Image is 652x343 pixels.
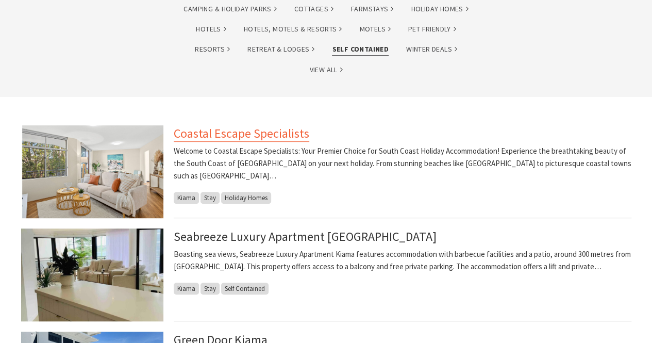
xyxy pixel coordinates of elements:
[244,23,342,35] a: Hotels, Motels & Resorts
[174,228,437,244] a: Seabreeze Luxury Apartment [GEOGRAPHIC_DATA]
[183,3,276,15] a: Camping & Holiday Parks
[359,23,390,35] a: Motels
[247,43,314,55] a: Retreat & Lodges
[221,192,271,204] span: Holiday Homes
[174,192,199,204] span: Kiama
[294,3,333,15] a: Cottages
[406,43,457,55] a: Winter Deals
[332,43,389,55] a: Self Contained
[309,64,342,76] a: View All
[221,283,269,295] span: Self Contained
[351,3,394,15] a: Farmstays
[174,125,309,142] a: Coastal Escape Specialists
[195,43,230,55] a: Resorts
[174,248,631,273] p: Boasting sea views, Seabreeze Luxury Apartment Kiama features accommodation with barbecue facilit...
[174,283,199,295] span: Kiama
[408,23,456,35] a: Pet Friendly
[200,283,220,295] span: Stay
[411,3,468,15] a: Holiday Homes
[196,23,226,35] a: Hotels
[174,145,631,182] p: Welcome to Coastal Escape Specialists: Your Premier Choice for South Coast Holiday Accommodation!...
[200,192,220,204] span: Stay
